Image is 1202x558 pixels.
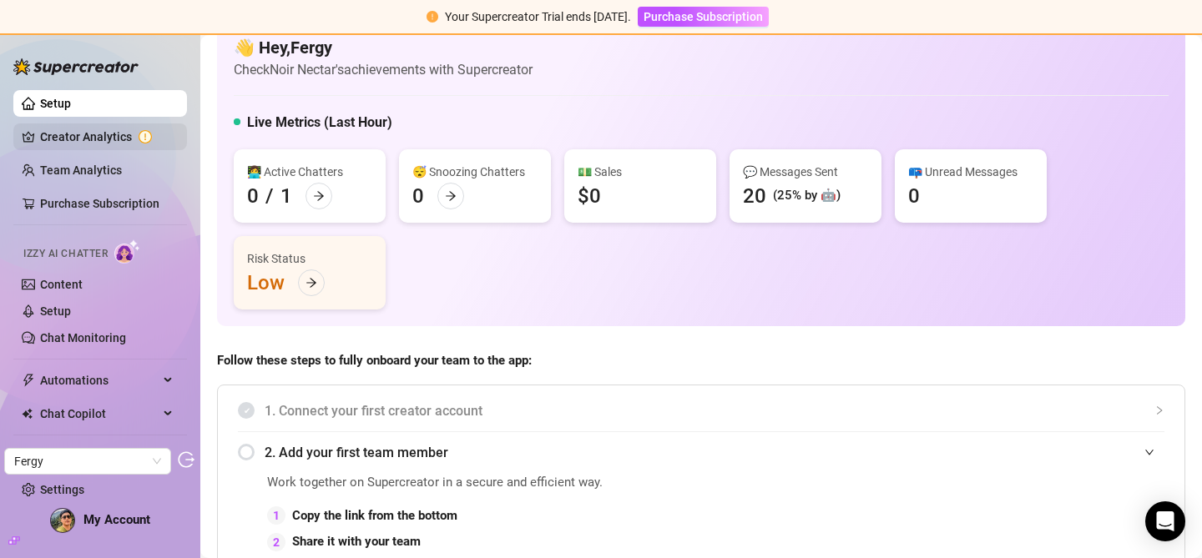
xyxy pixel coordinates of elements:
[40,400,159,427] span: Chat Copilot
[267,533,285,551] div: 2
[1154,405,1164,415] span: collapsed
[644,10,763,23] span: Purchase Subscription
[8,535,20,546] span: build
[114,239,140,264] img: AI Chatter
[743,163,868,181] div: 💬 Messages Sent
[217,353,532,368] strong: Follow these steps to fully onboard your team to the app:
[40,97,71,110] a: Setup
[247,249,372,268] div: Risk Status
[292,508,457,523] strong: Copy the link from the bottom
[13,58,139,75] img: logo-BBDzfeDw.svg
[265,400,1164,421] span: 1. Connect your first creator account
[1144,447,1154,457] span: expanded
[412,163,538,181] div: 😴 Snoozing Chatters
[313,190,325,202] span: arrow-right
[743,183,766,209] div: 20
[578,163,703,181] div: 💵 Sales
[908,163,1033,181] div: 📪 Unread Messages
[267,506,285,525] div: 1
[22,408,33,420] img: Chat Copilot
[238,390,1164,431] div: 1. Connect your first creator account
[445,190,457,202] span: arrow-right
[412,183,424,209] div: 0
[247,163,372,181] div: 👩‍💻 Active Chatters
[247,113,392,133] h5: Live Metrics (Last Hour)
[427,11,438,23] span: exclamation-circle
[178,451,194,468] span: logout
[292,534,421,549] strong: Share it with your team
[1145,501,1185,541] div: Open Intercom Messenger
[40,278,83,291] a: Content
[265,442,1164,463] span: 2. Add your first team member
[578,183,601,209] div: $0
[238,432,1164,473] div: 2. Add your first team member
[23,246,108,262] span: Izzy AI Chatter
[14,449,161,474] span: Fergy
[40,123,174,150] a: Creator Analytics exclamation-circle
[280,183,292,209] div: 1
[22,374,35,387] span: thunderbolt
[234,36,533,59] h4: 👋 Hey, Fergy
[40,304,71,318] a: Setup
[773,186,841,206] div: (25% by 🤖)
[267,473,789,493] span: Work together on Supercreator in a secure and efficient way.
[40,197,159,210] a: Purchase Subscription
[40,483,84,496] a: Settings
[445,10,631,23] span: Your Supercreator Trial ends [DATE].
[234,59,533,80] article: Check Noir Nectar's achievements with Supercreator
[40,163,122,177] a: Team Analytics
[306,277,317,289] span: arrow-right
[40,367,159,394] span: Automations
[40,331,126,344] a: Chat Monitoring
[638,10,769,23] a: Purchase Subscription
[638,7,769,27] button: Purchase Subscription
[908,183,920,209] div: 0
[247,183,259,209] div: 0
[83,512,150,527] span: My Account
[51,509,74,532] img: ACg8ocJLa-qQwGi8WQCRRCGROdk9lRIi99gFhbfUrTTlzDwa1VG8f8U=s96-c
